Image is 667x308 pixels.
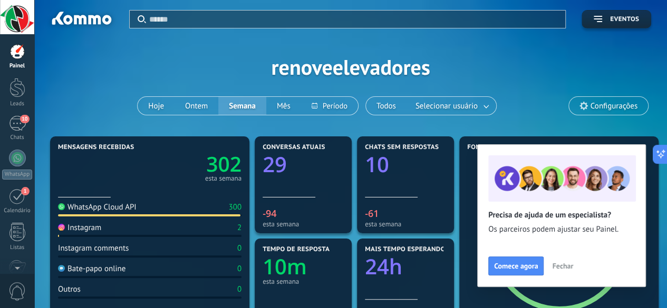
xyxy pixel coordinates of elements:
div: esta semana [205,176,241,181]
div: esta semana [365,220,446,228]
a: 302 [150,150,241,178]
div: 2 [237,223,241,233]
div: Chats [2,134,33,141]
div: Bate-papo online [58,264,125,274]
span: Mais tempo esperando [365,246,446,253]
button: Ontem [175,97,218,115]
text: -61 [365,207,379,220]
img: Bate-papo online [58,265,65,272]
text: 10 [365,150,389,178]
img: Instagram [58,224,65,231]
img: WhatsApp Cloud API [58,203,65,210]
text: 29 [263,150,287,178]
h2: Precisa de ajuda de um especialista? [488,210,635,220]
span: Fontes de lead [467,144,521,151]
span: Mensagens recebidas [58,144,134,151]
text: 24h [365,252,402,281]
div: Calendário [2,207,33,214]
div: Instagram [58,223,101,233]
div: 0 [237,264,241,274]
div: Outros [58,284,81,294]
button: Eventos [582,10,651,28]
button: Semana [218,97,266,115]
span: Chats sem respostas [365,144,439,151]
button: Comece agora [488,256,544,275]
div: 0 [237,284,241,294]
button: Fechar [547,258,578,274]
span: 10 [20,115,29,123]
div: Instagram comments [58,243,129,253]
button: Mês [266,97,301,115]
span: Os parceiros podem ajustar seu Painel. [488,224,635,235]
button: Hoje [138,97,175,115]
text: 302 [206,150,241,178]
button: Período [301,97,358,115]
div: 0 [237,243,241,253]
span: Fechar [552,262,573,270]
span: Tempo de resposta [263,246,330,253]
span: Conversas atuais [263,144,325,151]
div: WhatsApp [2,170,32,180]
span: Comece agora [494,262,538,270]
text: 10m [263,252,307,281]
div: Painel [2,63,33,69]
div: 300 [228,202,241,212]
span: Eventos [610,16,639,23]
div: Listas [2,244,33,251]
a: 24h [365,252,446,281]
div: Leads [2,101,33,107]
text: -94 [263,207,276,220]
span: Selecionar usuário [413,99,480,113]
div: esta semana [263,220,344,228]
button: Selecionar usuário [407,97,496,115]
button: Todos [366,97,407,115]
span: 1 [21,187,30,195]
div: esta semana [263,277,344,285]
div: WhatsApp Cloud API [58,202,137,212]
span: Configurações [591,102,637,111]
